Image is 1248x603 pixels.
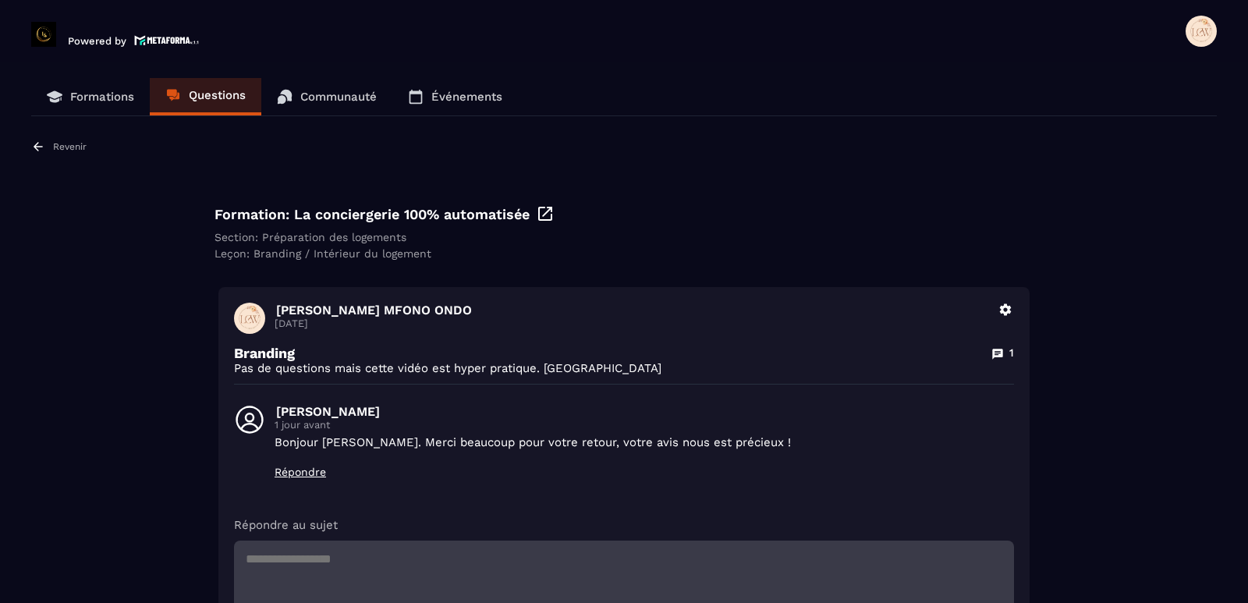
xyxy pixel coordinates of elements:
[276,303,989,317] p: [PERSON_NAME] MFONO ONDO
[31,22,56,47] img: logo-branding
[234,345,295,361] p: Branding
[234,517,1014,533] p: Répondre au sujet
[275,466,1014,478] p: Répondre
[70,90,134,104] p: Formations
[31,78,150,115] a: Formations
[276,404,1014,419] p: [PERSON_NAME]
[275,317,989,329] p: [DATE]
[68,35,126,47] p: Powered by
[53,141,87,152] p: Revenir
[431,90,502,104] p: Événements
[214,247,1033,260] div: Leçon: Branding / Intérieur du logement
[214,231,1033,243] div: Section: Préparation des logements
[214,204,1033,223] div: Formation: La conciergerie 100% automatisée
[275,419,1014,431] p: 1 jour avant
[189,88,246,102] p: Questions
[1009,346,1014,360] p: 1
[234,361,1014,376] p: Pas de questions mais cette vidéo est hyper pratique. [GEOGRAPHIC_DATA]
[134,34,200,47] img: logo
[275,435,1014,450] p: Bonjour [PERSON_NAME]. Merci beaucoup pour votre retour, votre avis nous est précieux !
[150,78,261,115] a: Questions
[300,90,377,104] p: Communauté
[392,78,518,115] a: Événements
[261,78,392,115] a: Communauté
